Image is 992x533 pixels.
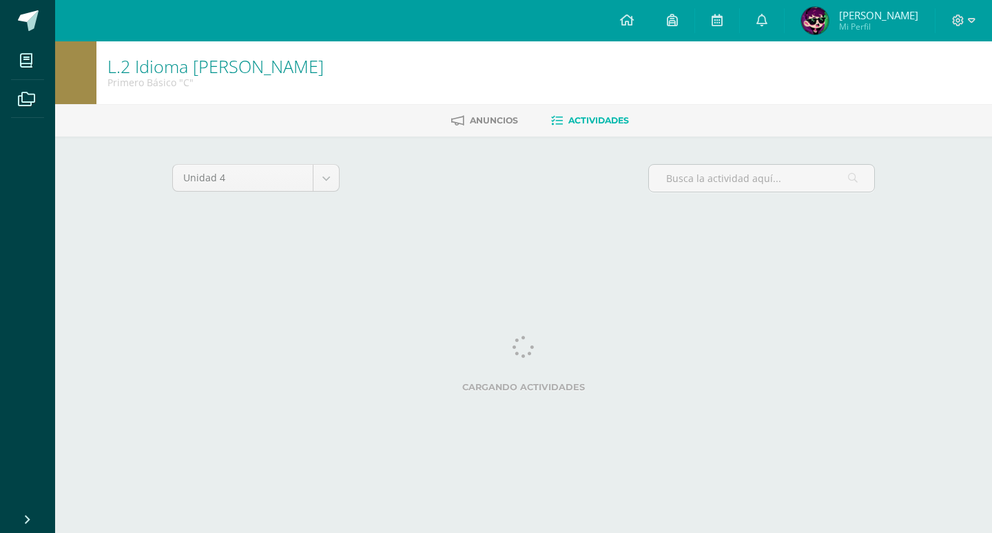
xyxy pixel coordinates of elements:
[839,8,918,22] span: [PERSON_NAME]
[649,165,874,192] input: Busca la actividad aquí...
[801,7,829,34] img: 177c78f6e3c3517d0f0c0d17e80bce61.png
[839,21,918,32] span: Mi Perfil
[568,115,629,125] span: Actividades
[470,115,518,125] span: Anuncios
[173,165,339,191] a: Unidad 4
[107,54,324,78] a: L.2 Idioma [PERSON_NAME]
[172,382,875,392] label: Cargando actividades
[107,76,324,89] div: Primero Básico 'C'
[107,57,324,76] h1: L.2 Idioma Maya Kaqchikel
[451,110,518,132] a: Anuncios
[551,110,629,132] a: Actividades
[183,165,302,191] span: Unidad 4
